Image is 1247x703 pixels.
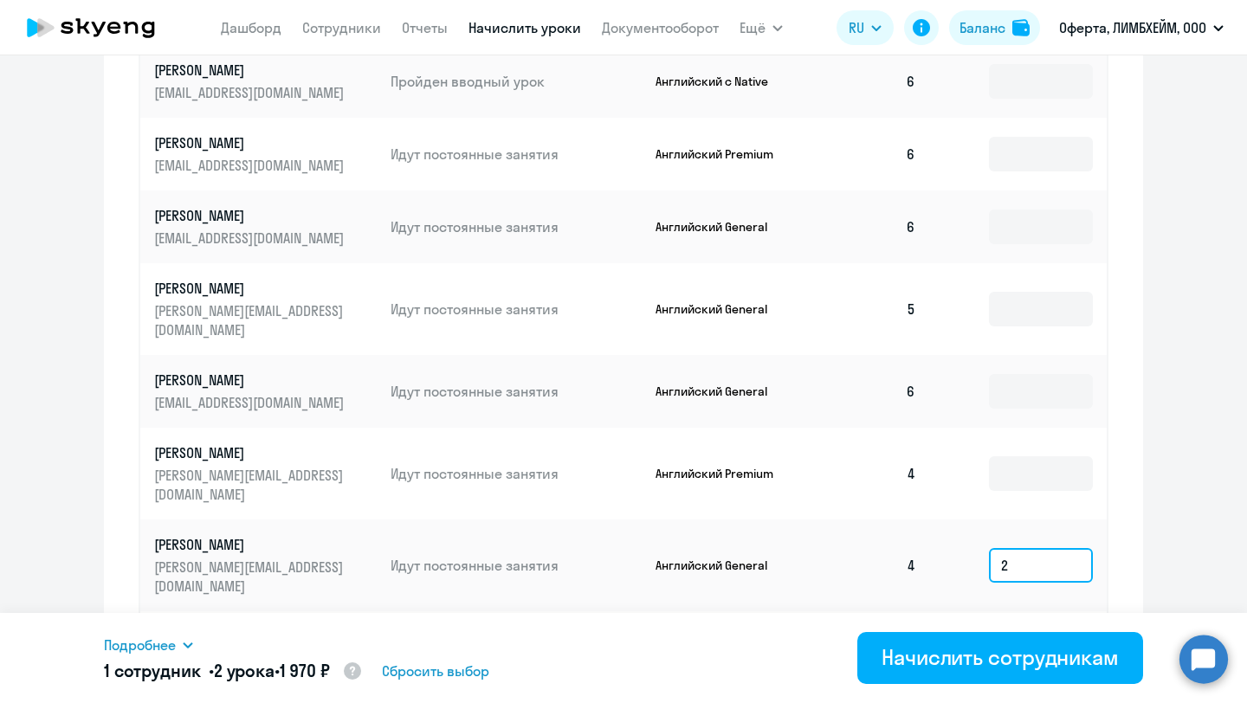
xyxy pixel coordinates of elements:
p: Идут постоянные занятия [391,145,642,164]
td: 5 [809,263,930,355]
a: [PERSON_NAME][EMAIL_ADDRESS][DOMAIN_NAME] [154,61,377,102]
p: Идут постоянные занятия [391,382,642,401]
img: balance [1012,19,1030,36]
a: [PERSON_NAME][EMAIL_ADDRESS][DOMAIN_NAME] [154,371,377,412]
p: Английский General [656,558,785,573]
td: 4 [809,428,930,519]
a: Дашборд [221,19,281,36]
td: 6 [809,45,930,118]
p: Английский с Native [656,74,785,89]
a: Начислить уроки [468,19,581,36]
a: Отчеты [402,19,448,36]
p: [EMAIL_ADDRESS][DOMAIN_NAME] [154,156,348,175]
button: Балансbalance [949,10,1040,45]
a: [PERSON_NAME][PERSON_NAME][EMAIL_ADDRESS][DOMAIN_NAME] [154,279,377,339]
p: [EMAIL_ADDRESS][DOMAIN_NAME] [154,229,348,248]
span: Ещё [740,17,766,38]
a: Документооборот [602,19,719,36]
td: 1 [809,611,930,684]
button: Ещё [740,10,783,45]
p: [EMAIL_ADDRESS][DOMAIN_NAME] [154,83,348,102]
button: Оферта, ЛИМБХЕЙМ, ООО [1050,7,1232,48]
p: [PERSON_NAME] [154,371,348,390]
p: Идут постоянные занятия [391,556,642,575]
p: [EMAIL_ADDRESS][DOMAIN_NAME] [154,393,348,412]
p: Английский General [656,301,785,317]
button: RU [837,10,894,45]
p: [PERSON_NAME] [154,133,348,152]
span: RU [849,17,864,38]
p: [PERSON_NAME] [154,206,348,225]
div: Баланс [959,17,1005,38]
a: [PERSON_NAME][PERSON_NAME][EMAIL_ADDRESS][DOMAIN_NAME] [154,443,377,504]
p: [PERSON_NAME] [154,443,348,462]
p: [PERSON_NAME][EMAIL_ADDRESS][DOMAIN_NAME] [154,558,348,596]
p: Английский General [656,219,785,235]
p: [PERSON_NAME] [154,279,348,298]
a: [PERSON_NAME][PERSON_NAME][EMAIL_ADDRESS][DOMAIN_NAME] [154,535,377,596]
p: Английский General [656,384,785,399]
span: Сбросить выбор [382,661,489,681]
p: [PERSON_NAME][EMAIL_ADDRESS][DOMAIN_NAME] [154,301,348,339]
a: Сотрудники [302,19,381,36]
a: [PERSON_NAME][EMAIL_ADDRESS][DOMAIN_NAME] [154,133,377,175]
span: 2 урока [214,660,275,681]
h5: 1 сотрудник • • [104,659,363,685]
div: Начислить сотрудникам [882,643,1119,671]
td: 4 [809,519,930,611]
p: Английский Premium [656,146,785,162]
p: Идут постоянные занятия [391,464,642,483]
span: Подробнее [104,635,176,655]
p: Идут постоянные занятия [391,217,642,236]
td: 6 [809,190,930,263]
span: 1 970 ₽ [280,660,330,681]
a: [PERSON_NAME][EMAIL_ADDRESS][DOMAIN_NAME] [154,206,377,248]
p: [PERSON_NAME] [154,535,348,554]
td: 6 [809,118,930,190]
p: Идут постоянные занятия [391,300,642,319]
p: Оферта, ЛИМБХЕЙМ, ООО [1059,17,1206,38]
p: [PERSON_NAME] [154,61,348,80]
p: [PERSON_NAME][EMAIL_ADDRESS][DOMAIN_NAME] [154,466,348,504]
td: 6 [809,355,930,428]
p: Пройден вводный урок [391,72,642,91]
p: Английский Premium [656,466,785,481]
button: Начислить сотрудникам [857,632,1143,684]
